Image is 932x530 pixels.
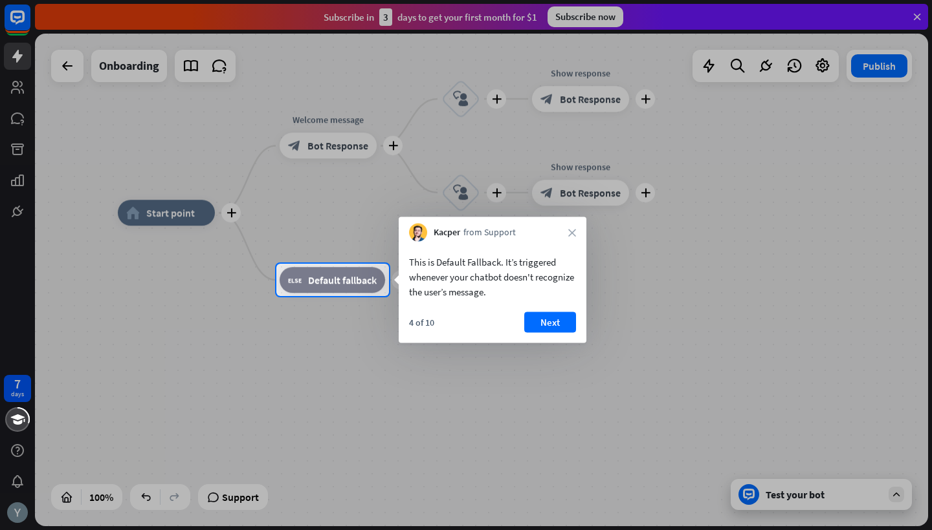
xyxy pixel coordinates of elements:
[434,226,460,239] span: Kacper
[288,273,302,286] i: block_fallback
[10,5,49,44] button: Open LiveChat chat widget
[308,273,377,286] span: Default fallback
[463,226,516,239] span: from Support
[568,229,576,237] i: close
[409,317,434,328] div: 4 of 10
[524,312,576,333] button: Next
[409,255,576,299] div: This is Default Fallback. It’s triggered whenever your chatbot doesn't recognize the user’s message.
